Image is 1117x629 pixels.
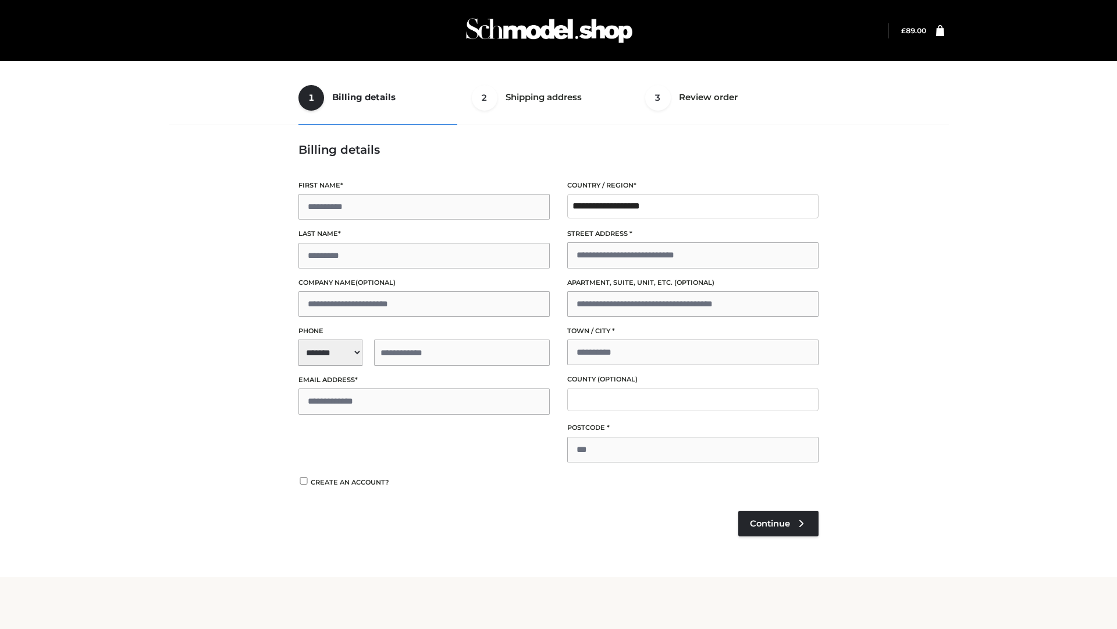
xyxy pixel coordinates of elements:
[298,228,550,239] label: Last name
[567,422,819,433] label: Postcode
[298,143,819,157] h3: Billing details
[567,277,819,288] label: Apartment, suite, unit, etc.
[567,326,819,337] label: Town / City
[567,228,819,239] label: Street address
[597,375,638,383] span: (optional)
[901,26,926,35] a: £89.00
[567,374,819,385] label: County
[750,518,790,529] span: Continue
[901,26,926,35] bdi: 89.00
[355,278,396,287] span: (optional)
[298,374,550,386] label: Email address
[462,8,636,54] img: Schmodel Admin 964
[298,277,550,288] label: Company name
[901,26,906,35] span: £
[298,180,550,191] label: First name
[567,180,819,191] label: Country / Region
[738,511,819,536] a: Continue
[298,477,309,485] input: Create an account?
[298,326,550,337] label: Phone
[311,478,389,486] span: Create an account?
[674,278,714,287] span: (optional)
